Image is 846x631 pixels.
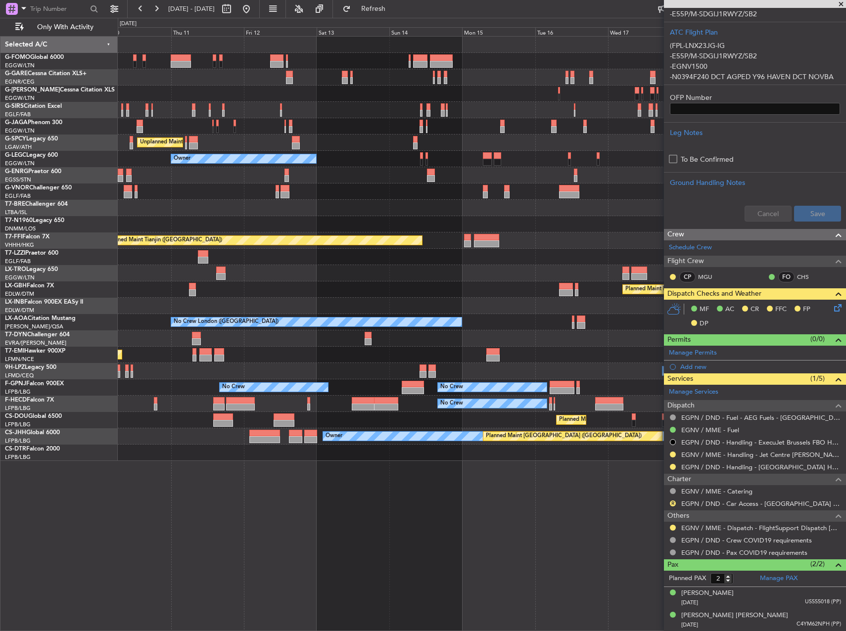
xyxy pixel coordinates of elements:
a: EGGW/LTN [5,160,35,167]
span: Refresh [353,5,394,12]
div: CP [679,271,696,282]
a: EGSS/STN [5,176,31,183]
div: Wed 17 [608,27,681,36]
div: [PERSON_NAME] [681,588,734,598]
a: T7-BREChallenger 604 [5,201,68,207]
label: Planned PAX [669,574,706,584]
a: LX-AOACitation Mustang [5,315,76,321]
a: LX-GBHFalcon 7X [5,283,54,289]
a: EGGW/LTN [5,127,35,135]
p: -N0394F240 DCT AGPED Y96 HAVEN DCT NOVBA DCT [670,72,840,92]
span: DP [700,319,708,329]
span: F-HECD [5,397,27,403]
a: EGNR/CEG [5,78,35,86]
p: -EGNV1500 [670,61,840,72]
span: G-ENRG [5,169,28,175]
span: CR [751,305,759,315]
a: T7-N1960Legacy 650 [5,218,64,224]
a: G-SIRSCitation Excel [5,103,62,109]
span: FP [803,305,810,315]
a: G-ENRGPraetor 600 [5,169,61,175]
span: LX-TRO [5,267,26,272]
a: EGLF/FAB [5,258,31,265]
div: Thu 11 [171,27,244,36]
div: ATC Flight Plan [670,27,840,38]
div: Unplanned Maint [GEOGRAPHIC_DATA] ([PERSON_NAME] Intl) [140,135,300,150]
button: Only With Activity [11,19,107,35]
a: G-[PERSON_NAME]Cessna Citation XLS [5,87,115,93]
p: -E55P/M-SDGIJ1RWYZ/SB2 [670,9,840,19]
a: LFPB/LBG [5,388,31,396]
a: CS-DTRFalcon 2000 [5,446,60,452]
a: F-GPNJFalcon 900EX [5,381,64,387]
a: CHS [797,272,819,281]
a: LFPB/LBG [5,405,31,412]
a: EGPN / DND - Car Access - [GEOGRAPHIC_DATA] Handling EGPN / DND [681,499,841,508]
a: G-SPCYLegacy 650 [5,136,58,142]
a: CS-DOUGlobal 6500 [5,413,62,419]
span: FFC [775,305,787,315]
button: R [670,500,676,506]
div: Sat 13 [317,27,389,36]
span: Pax [667,559,678,571]
span: T7-DYN [5,332,27,338]
a: LFPB/LBG [5,421,31,428]
span: CS-JHH [5,430,26,436]
a: LFPB/LBG [5,453,31,461]
span: T7-LZZI [5,250,25,256]
div: [PERSON_NAME] [PERSON_NAME] [681,611,788,621]
span: G-[PERSON_NAME] [5,87,60,93]
span: Only With Activity [26,24,104,31]
a: LFMD/CEQ [5,372,34,379]
span: Dispatch Checks and Weather [667,288,761,300]
div: No Crew London ([GEOGRAPHIC_DATA]) [174,315,279,329]
a: T7-EMIHawker 900XP [5,348,65,354]
a: CS-JHHGlobal 6000 [5,430,60,436]
a: LX-TROLegacy 650 [5,267,58,272]
span: LX-AOA [5,315,28,321]
span: Services [667,373,693,385]
a: EGPN / DND - Handling - [GEOGRAPHIC_DATA] Handling EGPN / DND [681,463,841,471]
a: EGPN / DND - Crew COVID19 requirements [681,536,812,544]
a: Manage PAX [760,574,798,584]
span: G-LEGC [5,152,26,158]
span: T7-BRE [5,201,25,207]
a: LTBA/ISL [5,209,27,216]
span: MF [700,305,709,315]
span: (2/2) [810,559,825,569]
a: G-JAGAPhenom 300 [5,120,62,126]
a: EGGW/LTN [5,94,35,102]
a: EDLW/DTM [5,290,34,298]
a: EGNV / MME - Handling - Jet Centre [PERSON_NAME] Aviation EGNV / MME [681,451,841,459]
div: Planned Maint [GEOGRAPHIC_DATA] ([GEOGRAPHIC_DATA]) [559,412,715,427]
a: EGPN / DND - Pax COVID19 requirements [681,548,807,557]
a: LFMN/NCE [5,356,34,363]
span: Permits [667,334,691,346]
div: Ground Handling Notes [670,178,840,188]
input: Trip Number [30,1,87,16]
div: [DATE] [120,20,137,28]
a: EGGW/LTN [5,274,35,281]
a: G-FOMOGlobal 6000 [5,54,64,60]
span: G-JAGA [5,120,28,126]
span: T7-FFI [5,234,22,240]
a: MGU [698,272,720,281]
div: No Crew [440,380,463,395]
div: Owner [326,429,342,444]
a: EGNV / MME - Catering [681,487,752,496]
span: Dispatch [667,400,695,411]
a: G-VNORChallenger 650 [5,185,72,191]
span: (0/0) [810,334,825,344]
a: Manage Permits [669,348,717,358]
span: F-GPNJ [5,381,26,387]
div: No Crew [222,380,245,395]
a: T7-DYNChallenger 604 [5,332,70,338]
a: G-GARECessna Citation XLS+ [5,71,87,77]
a: Schedule Crew [669,243,712,253]
span: T7-EMI [5,348,24,354]
a: T7-FFIFalcon 7X [5,234,49,240]
div: Add new [680,362,841,371]
span: G-SPCY [5,136,26,142]
span: 9H-LPZ [5,364,25,370]
div: Mon 15 [462,27,535,36]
